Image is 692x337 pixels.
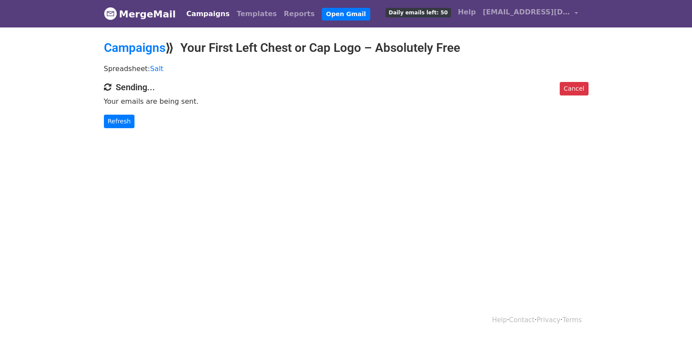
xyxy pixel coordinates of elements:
[104,115,135,128] a: Refresh
[537,316,560,324] a: Privacy
[150,65,164,73] a: Salt
[104,64,589,73] p: Spreadsheet:
[104,97,589,106] p: Your emails are being sent.
[104,41,165,55] a: Campaigns
[183,5,233,23] a: Campaigns
[104,41,589,55] h2: ⟫ Your First Left Chest or Cap Logo – Absolutely Free
[479,3,582,24] a: [EMAIL_ADDRESS][DOMAIN_NAME]
[386,8,451,17] span: Daily emails left: 50
[104,7,117,20] img: MergeMail logo
[492,316,507,324] a: Help
[233,5,280,23] a: Templates
[382,3,454,21] a: Daily emails left: 50
[104,5,176,23] a: MergeMail
[560,82,588,95] a: Cancel
[454,3,479,21] a: Help
[280,5,318,23] a: Reports
[562,316,582,324] a: Terms
[483,7,570,17] span: [EMAIL_ADDRESS][DOMAIN_NAME]
[509,316,534,324] a: Contact
[104,82,589,92] h4: Sending...
[322,8,370,20] a: Open Gmail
